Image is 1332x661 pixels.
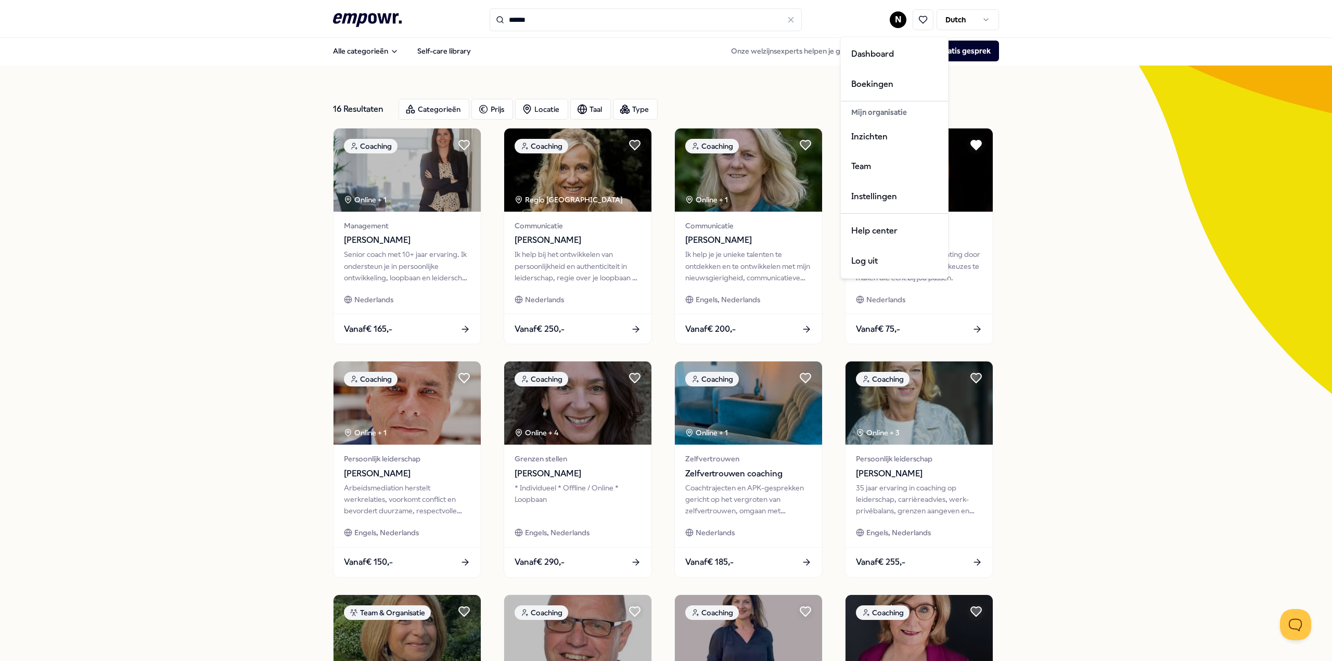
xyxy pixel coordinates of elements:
a: Inzichten [843,122,946,152]
div: Mijn organisatie [843,103,946,121]
a: Boekingen [843,69,946,99]
div: Log uit [843,246,946,276]
a: Instellingen [843,182,946,212]
a: Help center [843,216,946,246]
a: Team [843,151,946,182]
div: N [840,36,949,279]
a: Dashboard [843,39,946,69]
